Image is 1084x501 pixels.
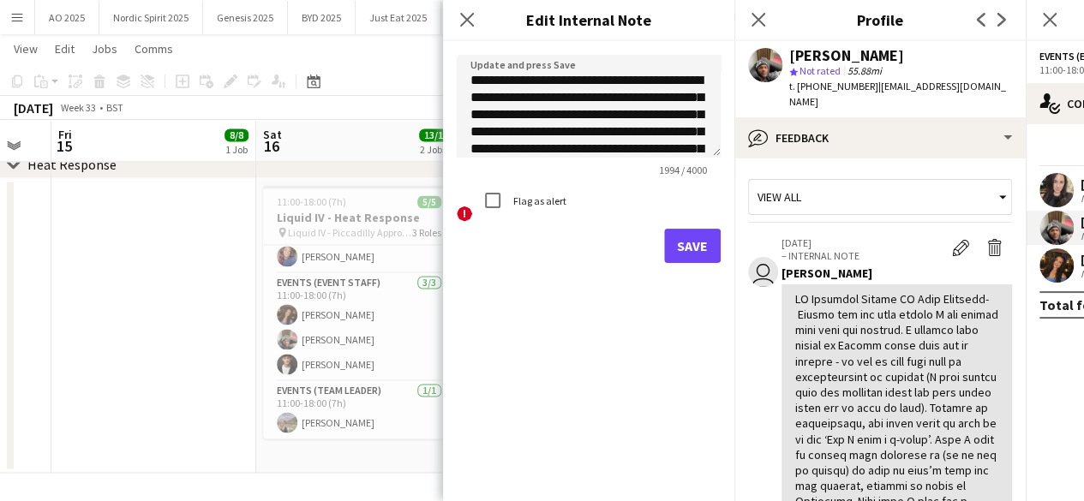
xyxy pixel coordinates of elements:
[758,189,801,205] span: View all
[225,128,249,141] span: 8/8
[782,265,1012,281] div: [PERSON_NAME]
[412,226,441,239] span: 3 Roles
[443,9,734,31] h3: Edit Internal Note
[263,273,455,381] app-card-role: Events (Event Staff)3/311:00-18:00 (7h)[PERSON_NAME][PERSON_NAME][PERSON_NAME]
[263,210,455,225] h3: Liquid IV - Heat Response
[288,226,412,239] span: Liquid IV - Piccadilly Approach & Gardens
[417,195,441,208] span: 5/5
[58,127,72,142] span: Fri
[263,185,455,438] app-job-card: 11:00-18:00 (7h)5/5Liquid IV - Heat Response Liquid IV - Piccadilly Approach & Gardens3 RolesEven...
[441,1,520,34] button: Aussie 2025
[844,64,885,77] span: 55.88mi
[263,381,455,439] app-card-role: Events (Team Leader)1/111:00-18:00 (7h)[PERSON_NAME]
[277,195,346,208] span: 11:00-18:00 (7h)
[457,206,472,222] span: !
[356,1,441,34] button: Just Eat 2025
[789,80,1006,108] span: | [EMAIL_ADDRESS][DOMAIN_NAME]
[106,101,123,114] div: BST
[789,80,878,92] span: t. [PHONE_NUMBER]
[56,136,72,156] span: 15
[782,236,943,249] p: [DATE]
[48,38,81,60] a: Edit
[85,38,124,60] a: Jobs
[225,143,248,156] div: 1 Job
[14,41,38,57] span: View
[263,127,282,142] span: Sat
[55,41,75,57] span: Edit
[734,117,1026,158] div: Feedback
[419,128,453,141] span: 13/13
[664,229,721,263] button: Save
[789,48,904,63] div: [PERSON_NAME]
[128,38,180,60] a: Comms
[7,38,45,60] a: View
[645,164,721,176] span: 1994 / 4000
[135,41,173,57] span: Comms
[782,249,943,262] p: – INTERNAL NOTE
[92,41,117,57] span: Jobs
[734,9,1026,31] h3: Profile
[800,64,841,77] span: Not rated
[99,1,203,34] button: Nordic Spirit 2025
[261,136,282,156] span: 16
[510,194,566,207] label: Flag as alert
[27,156,117,173] div: Heat Response
[35,1,99,34] button: AO 2025
[57,101,99,114] span: Week 33
[203,1,288,34] button: Genesis 2025
[288,1,356,34] button: BYD 2025
[420,143,452,156] div: 2 Jobs
[14,99,53,116] div: [DATE]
